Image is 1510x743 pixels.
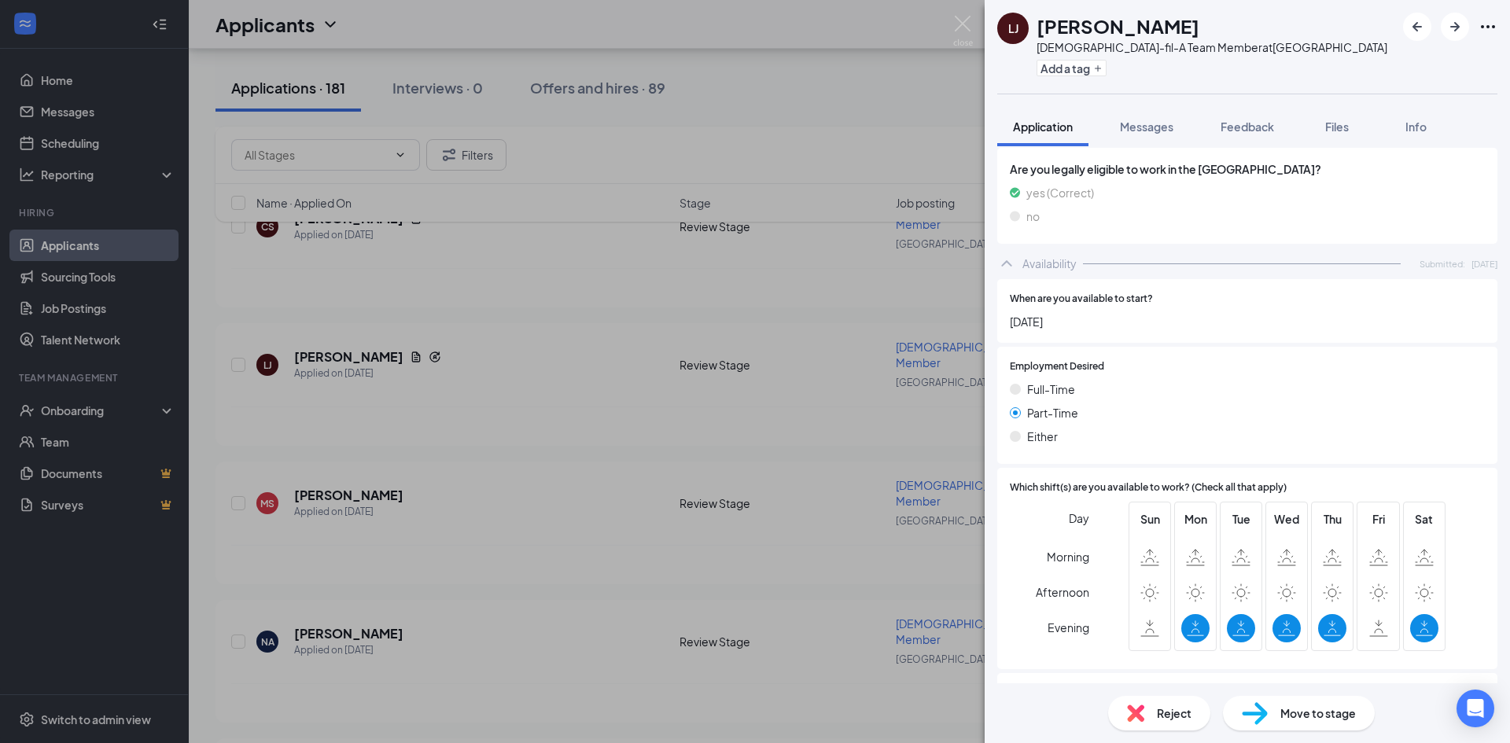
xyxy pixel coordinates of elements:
span: Morning [1047,543,1089,571]
div: Availability [1022,256,1077,271]
span: When are you available to start? [1010,292,1153,307]
button: PlusAdd a tag [1037,60,1107,76]
h1: [PERSON_NAME] [1037,13,1199,39]
svg: Ellipses [1479,17,1497,36]
span: Fri [1365,510,1393,528]
span: Full-Time [1027,381,1075,398]
button: ArrowRight [1441,13,1469,41]
span: Part-Time [1027,404,1078,421]
span: Info [1405,120,1427,134]
span: Tue [1227,510,1255,528]
span: Files [1325,120,1349,134]
span: Submitted: [1420,257,1465,270]
svg: ChevronUp [997,254,1016,273]
svg: ArrowRight [1446,17,1464,36]
span: Mon [1181,510,1210,528]
span: Reject [1157,704,1191,722]
svg: Plus [1093,64,1103,73]
span: Messages [1120,120,1173,134]
span: no [1026,208,1040,225]
span: Thu [1318,510,1346,528]
span: Move to stage [1280,704,1356,722]
div: LJ [1008,20,1018,36]
span: Evening [1048,613,1089,642]
span: [DATE] [1010,313,1485,330]
span: Afternoon [1036,578,1089,606]
div: Open Intercom Messenger [1457,690,1494,727]
svg: ArrowLeftNew [1408,17,1427,36]
span: yes (Correct) [1026,184,1094,201]
span: Are you legally eligible to work in the [GEOGRAPHIC_DATA]? [1010,160,1485,178]
span: Employment Desired [1010,359,1104,374]
span: Wed [1272,510,1301,528]
div: [DEMOGRAPHIC_DATA]-fil-A Team Member at [GEOGRAPHIC_DATA] [1037,39,1387,55]
span: Sun [1136,510,1164,528]
span: [DATE] [1471,257,1497,270]
span: Either [1027,428,1058,445]
span: Application [1013,120,1073,134]
span: Sat [1410,510,1438,528]
span: Feedback [1221,120,1274,134]
button: ArrowLeftNew [1403,13,1431,41]
span: Which shift(s) are you available to work? (Check all that apply) [1010,480,1287,495]
span: Day [1069,509,1089,527]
